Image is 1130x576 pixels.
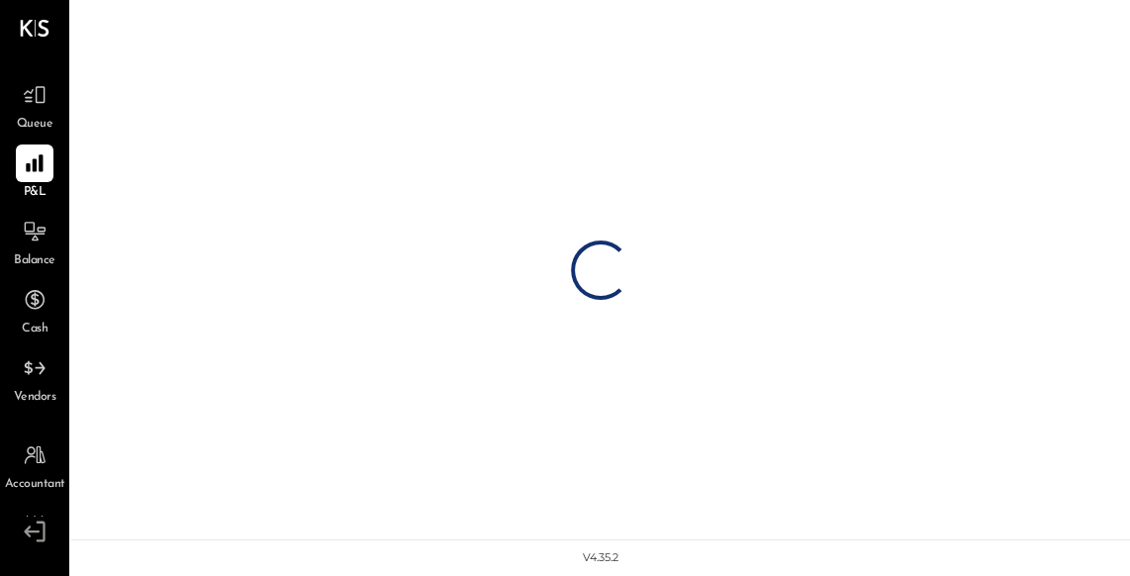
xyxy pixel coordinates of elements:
[1,144,68,202] a: P&L
[1,213,68,270] a: Balance
[1,436,68,494] a: Accountant
[17,116,53,134] span: Queue
[1,76,68,134] a: Queue
[583,550,618,566] div: v 4.35.2
[14,252,55,270] span: Balance
[24,184,47,202] span: P&L
[5,476,65,494] span: Accountant
[1,349,68,407] a: Vendors
[1,281,68,338] a: Cash
[22,321,47,338] span: Cash
[14,389,56,407] span: Vendors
